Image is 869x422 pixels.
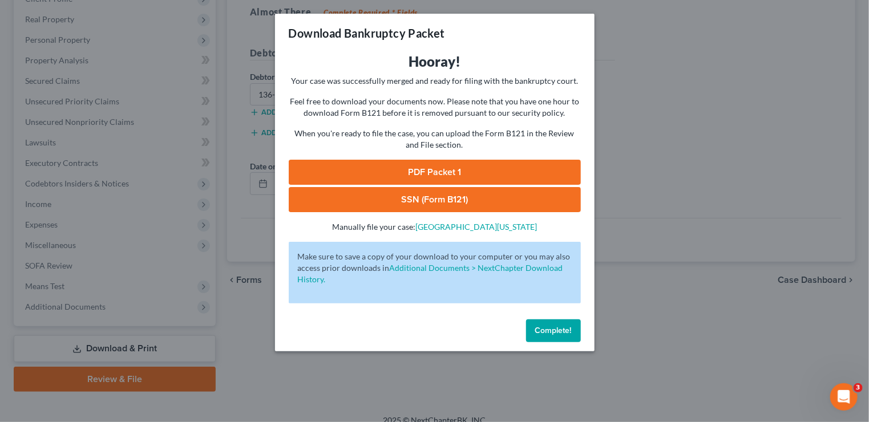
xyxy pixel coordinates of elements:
h3: Download Bankruptcy Packet [289,25,445,41]
a: SSN (Form B121) [289,187,581,212]
a: Additional Documents > NextChapter Download History. [298,263,563,284]
button: Complete! [526,319,581,342]
span: Complete! [535,326,572,335]
span: 3 [854,383,863,392]
p: Manually file your case: [289,221,581,233]
p: Your case was successfully merged and ready for filing with the bankruptcy court. [289,75,581,87]
p: When you're ready to file the case, you can upload the Form B121 in the Review and File section. [289,128,581,151]
h3: Hooray! [289,52,581,71]
p: Feel free to download your documents now. Please note that you have one hour to download Form B12... [289,96,581,119]
iframe: Intercom live chat [830,383,858,411]
a: PDF Packet 1 [289,160,581,185]
p: Make sure to save a copy of your download to your computer or you may also access prior downloads in [298,251,572,285]
a: [GEOGRAPHIC_DATA][US_STATE] [415,222,537,232]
